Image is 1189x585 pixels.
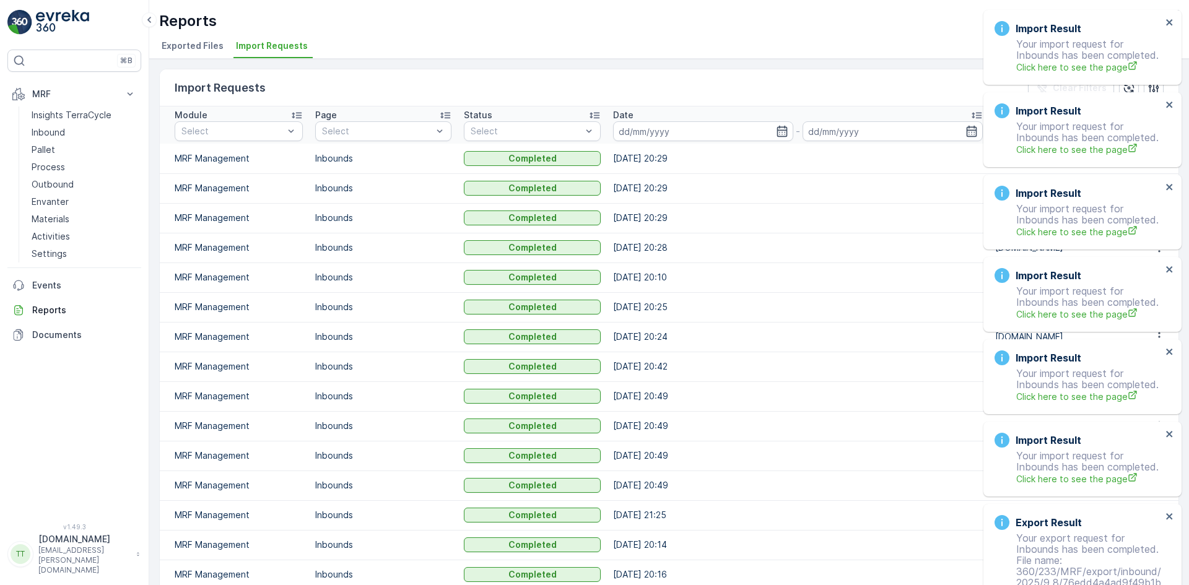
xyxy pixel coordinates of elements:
[464,478,601,493] button: Completed
[27,245,141,262] a: Settings
[309,173,458,203] td: Inbounds
[32,109,111,121] p: Insights TerraCycle
[7,533,141,575] button: TT[DOMAIN_NAME][EMAIL_ADDRESS][PERSON_NAME][DOMAIN_NAME]
[1016,472,1162,485] a: Click here to see the page
[995,38,1162,74] p: Your import request for Inbounds has been completed.
[508,479,557,492] p: Completed
[322,125,433,137] p: Select
[464,418,601,433] button: Completed
[464,359,601,374] button: Completed
[32,88,116,100] p: MRF
[607,500,989,530] td: [DATE] 21:25
[1016,433,1081,448] h3: Import Result
[160,173,309,203] td: MRF Management
[175,79,266,97] p: Import Requests
[464,151,601,166] button: Completed
[1016,308,1162,321] a: Click here to see the page
[27,176,141,193] a: Outbound
[995,285,1162,321] p: Your import request for Inbounds has been completed.
[995,203,1162,238] p: Your import request for Inbounds has been completed.
[27,141,141,158] a: Pallet
[309,233,458,262] td: Inbounds
[27,158,141,176] a: Process
[7,323,141,347] a: Documents
[32,230,70,243] p: Activities
[803,121,983,141] input: dd/mm/yyyy
[464,210,601,225] button: Completed
[607,292,989,322] td: [DATE] 20:25
[508,539,557,551] p: Completed
[7,82,141,106] button: MRF
[160,411,309,441] td: MRF Management
[508,331,557,343] p: Completed
[159,11,217,31] p: Reports
[309,530,458,560] td: Inbounds
[309,470,458,500] td: Inbounds
[508,152,557,165] p: Completed
[1165,347,1174,358] button: close
[32,279,136,292] p: Events
[160,500,309,530] td: MRF Management
[1016,390,1162,403] a: Click here to see the page
[32,144,55,156] p: Pallet
[32,196,69,208] p: Envanter
[309,203,458,233] td: Inbounds
[309,411,458,441] td: Inbounds
[1016,143,1162,156] span: Click here to see the page
[309,441,458,470] td: Inbounds
[464,181,601,196] button: Completed
[160,203,309,233] td: MRF Management
[38,545,130,575] p: [EMAIL_ADDRESS][PERSON_NAME][DOMAIN_NAME]
[32,248,67,260] p: Settings
[7,10,32,35] img: logo
[508,509,557,521] p: Completed
[1165,429,1174,441] button: close
[508,241,557,254] p: Completed
[1165,511,1174,523] button: close
[1016,21,1081,36] h3: Import Result
[1016,61,1162,74] span: Click here to see the page
[7,273,141,298] a: Events
[464,508,601,522] button: Completed
[160,441,309,470] td: MRF Management
[160,144,309,173] td: MRF Management
[607,233,989,262] td: [DATE] 20:28
[508,301,557,313] p: Completed
[1016,225,1162,238] a: Click here to see the page
[607,144,989,173] td: [DATE] 20:29
[464,389,601,404] button: Completed
[508,449,557,462] p: Completed
[995,368,1162,403] p: Your import request for Inbounds has been completed.
[1165,17,1174,29] button: close
[613,109,634,121] p: Date
[181,125,284,137] p: Select
[995,450,1162,485] p: Your import request for Inbounds has been completed.
[464,537,601,552] button: Completed
[32,126,65,139] p: Inbound
[160,322,309,352] td: MRF Management
[160,470,309,500] td: MRF Management
[1016,350,1081,365] h3: Import Result
[607,322,989,352] td: [DATE] 20:24
[175,109,207,121] p: Module
[607,530,989,560] td: [DATE] 20:14
[32,329,136,341] p: Documents
[607,470,989,500] td: [DATE] 20:49
[309,144,458,173] td: Inbounds
[464,109,492,121] p: Status
[464,240,601,255] button: Completed
[508,390,557,402] p: Completed
[36,10,89,35] img: logo_light-DOdMpM7g.png
[160,292,309,322] td: MRF Management
[160,381,309,411] td: MRF Management
[27,106,141,124] a: Insights TerraCycle
[995,121,1162,156] p: Your import request for Inbounds has been completed.
[607,203,989,233] td: [DATE] 20:29
[160,233,309,262] td: MRF Management
[160,262,309,292] td: MRF Management
[7,523,141,531] span: v 1.49.3
[508,568,557,581] p: Completed
[607,262,989,292] td: [DATE] 20:10
[32,161,65,173] p: Process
